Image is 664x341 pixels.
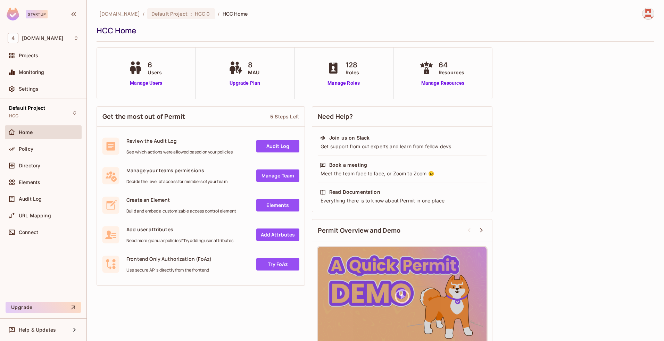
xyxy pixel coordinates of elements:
[126,138,233,144] span: Review the Audit Log
[19,53,38,58] span: Projects
[642,8,654,19] img: abrar.gohar@46labs.com
[126,226,233,233] span: Add user attributes
[126,238,233,243] span: Need more granular policies? Try adding user attributes
[256,199,299,211] a: Elements
[329,134,370,141] div: Join us on Slack
[127,80,165,87] a: Manage Users
[19,196,42,202] span: Audit Log
[19,327,56,333] span: Help & Updates
[418,80,468,87] a: Manage Resources
[320,197,484,204] div: Everything there is to know about Permit in one place
[248,69,259,76] span: MAU
[19,230,38,235] span: Connect
[346,60,359,70] span: 128
[325,80,363,87] a: Manage Roles
[256,258,299,271] a: Try FoAz
[22,35,63,41] span: Workspace: 46labs.com
[270,113,299,120] div: 5 Steps Left
[148,69,162,76] span: Users
[320,170,484,177] div: Meet the team face to face, or Zoom to Zoom 😉
[227,80,263,87] a: Upgrade Plan
[320,143,484,150] div: Get support from out experts and learn from fellow devs
[99,10,140,17] span: the active workspace
[256,228,299,241] a: Add Attrbutes
[256,169,299,182] a: Manage Team
[248,60,259,70] span: 8
[126,197,236,203] span: Create an Element
[19,213,51,218] span: URL Mapping
[218,10,219,17] li: /
[102,112,185,121] span: Get the most out of Permit
[195,10,205,17] span: HCC
[148,60,162,70] span: 6
[439,69,464,76] span: Resources
[19,130,33,135] span: Home
[126,256,211,262] span: Frontend Only Authorization (FoAz)
[126,179,227,184] span: Decide the level of access for members of your team
[439,60,464,70] span: 64
[9,105,45,111] span: Default Project
[97,25,651,36] div: HCC Home
[256,140,299,152] a: Audit Log
[26,10,48,18] div: Startup
[346,69,359,76] span: Roles
[8,33,18,43] span: 4
[7,8,19,20] img: SReyMgAAAABJRU5ErkJggg==
[19,163,40,168] span: Directory
[9,113,18,119] span: HCC
[126,149,233,155] span: See which actions were allowed based on your policies
[318,112,353,121] span: Need Help?
[6,302,81,313] button: Upgrade
[318,226,401,235] span: Permit Overview and Demo
[19,146,33,152] span: Policy
[329,161,367,168] div: Book a meeting
[223,10,248,17] span: HCC Home
[19,69,44,75] span: Monitoring
[19,86,39,92] span: Settings
[151,10,188,17] span: Default Project
[126,267,211,273] span: Use secure API's directly from the frontend
[126,167,227,174] span: Manage your teams permissions
[190,11,192,17] span: :
[329,189,380,196] div: Read Documentation
[143,10,144,17] li: /
[126,208,236,214] span: Build and embed a customizable access control element
[19,180,40,185] span: Elements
